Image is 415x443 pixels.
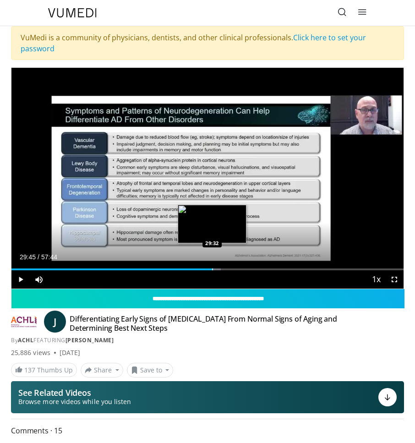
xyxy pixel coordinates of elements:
[367,270,385,289] button: Playback Rate
[18,336,33,344] a: ACHL
[20,253,36,261] span: 29:45
[38,253,39,261] span: /
[11,68,404,289] video-js: Video Player
[11,363,77,377] a: 137 Thumbs Up
[60,348,80,357] div: [DATE]
[11,268,404,270] div: Progress Bar
[18,388,131,397] p: See Related Videos
[81,363,123,377] button: Share
[178,205,246,243] img: image.jpeg
[11,348,50,357] span: 25,886 views
[11,336,404,345] div: By FEATURING
[24,366,35,374] span: 137
[48,8,97,17] img: VuMedi Logo
[11,270,30,289] button: Play
[11,381,404,413] button: See Related Videos Browse more videos while you listen
[385,270,404,289] button: Fullscreen
[44,311,66,333] a: J
[66,336,114,344] a: [PERSON_NAME]
[30,270,48,289] button: Mute
[11,425,404,437] span: Comments 15
[41,253,57,261] span: 57:44
[127,363,174,377] button: Save to
[70,314,349,333] h4: Differentiating Early Signs of [MEDICAL_DATA] From Normal Signs of Aging and Determining Best Nex...
[18,397,131,406] span: Browse more videos while you listen
[11,314,37,329] img: ACHL
[11,26,404,60] div: VuMedi is a community of physicians, dentists, and other clinical professionals.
